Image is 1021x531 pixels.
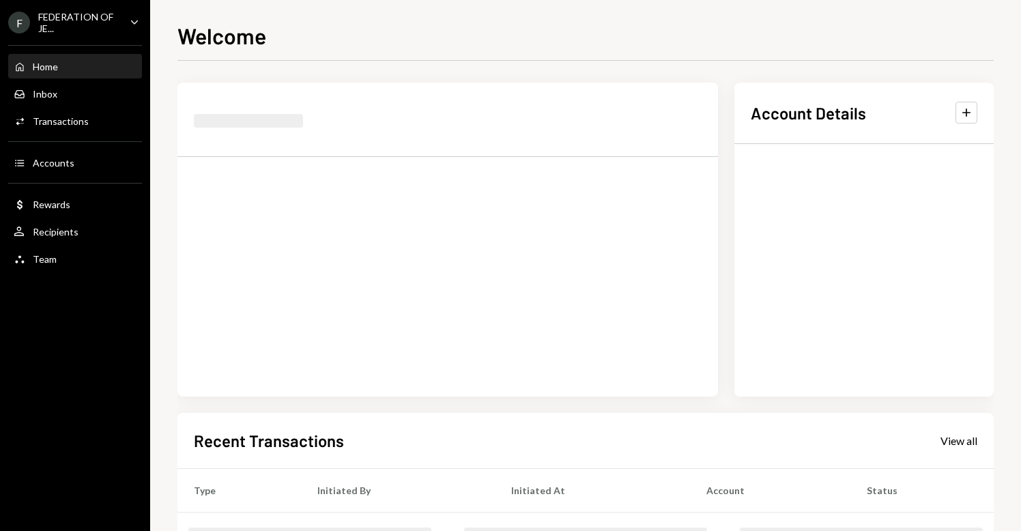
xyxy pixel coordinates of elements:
div: Accounts [33,157,74,169]
a: Recipients [8,219,142,244]
div: FEDERATION OF JE... [38,11,119,34]
th: Initiated At [495,468,691,512]
div: Transactions [33,115,89,127]
h1: Welcome [177,22,266,49]
div: Team [33,253,57,265]
div: F [8,12,30,33]
h2: Account Details [751,102,866,124]
a: Team [8,246,142,271]
a: Rewards [8,192,142,216]
h2: Recent Transactions [194,429,344,452]
th: Type [177,468,301,512]
a: View all [940,433,977,448]
div: Home [33,61,58,72]
a: Home [8,54,142,78]
div: Recipients [33,226,78,238]
th: Account [690,468,850,512]
div: Inbox [33,88,57,100]
a: Accounts [8,150,142,175]
a: Inbox [8,81,142,106]
div: View all [940,434,977,448]
div: Rewards [33,199,70,210]
th: Status [850,468,994,512]
th: Initiated By [301,468,495,512]
a: Transactions [8,109,142,133]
